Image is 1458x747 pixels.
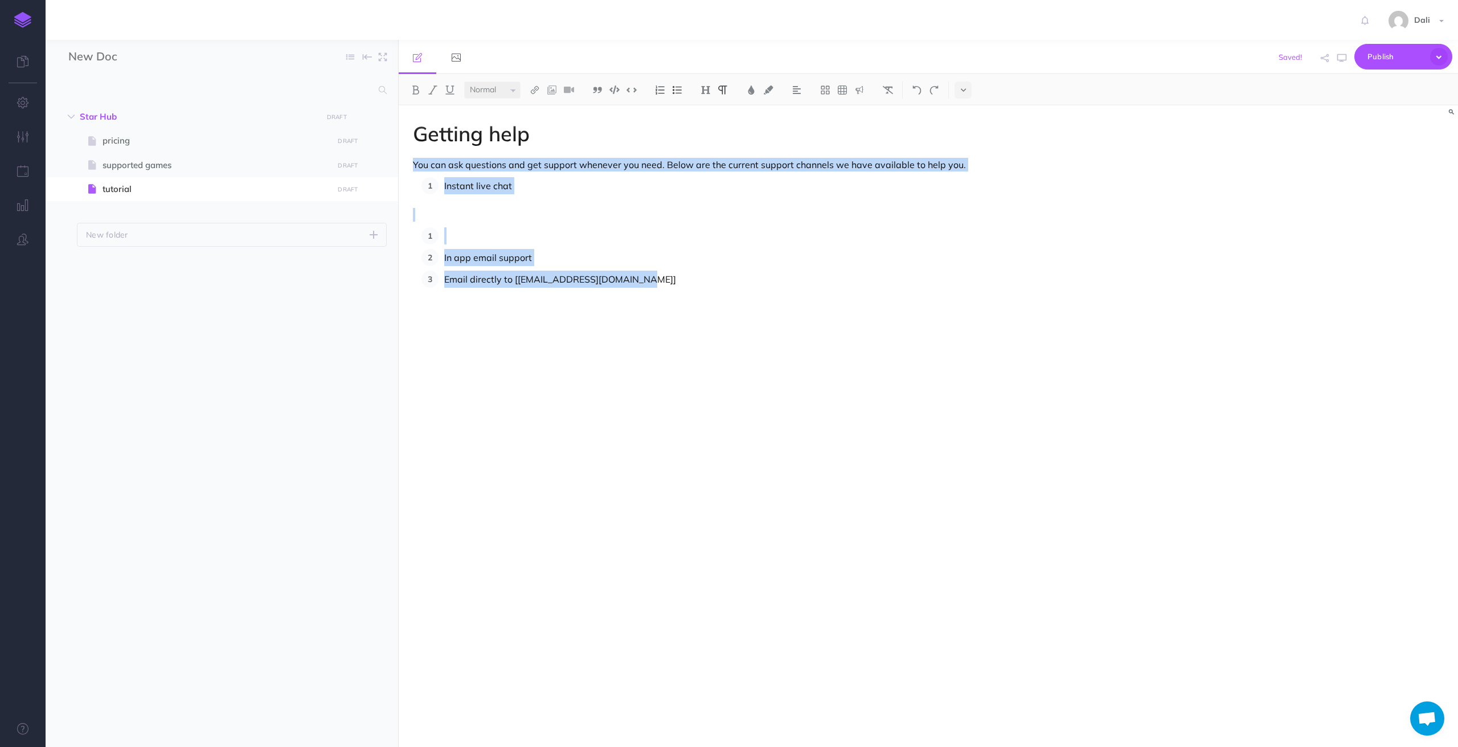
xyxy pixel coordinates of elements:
[701,85,711,95] img: Headings dropdown button
[338,137,358,145] small: DRAFT
[655,85,665,95] img: Ordered list button
[334,134,362,148] button: DRAFT
[14,12,31,28] img: logo-mark.svg
[338,162,358,169] small: DRAFT
[413,158,1126,172] p: You can ask questions and get support whenever you need. Below are the current support channels w...
[322,111,351,124] button: DRAFT
[792,85,802,95] img: Alignment dropdown menu button
[912,85,922,95] img: Undo
[444,271,1126,288] p: Email directly to [[EMAIL_ADDRESS][DOMAIN_NAME]]
[428,85,438,95] img: Italic button
[883,85,893,95] img: Clear styles button
[837,85,847,95] img: Create table button
[68,48,202,66] input: Documentation Name
[547,85,557,95] img: Add image button
[592,85,603,95] img: Blockquote button
[334,183,362,196] button: DRAFT
[609,85,620,94] img: Code block button
[411,85,421,95] img: Bold button
[626,85,637,94] img: Inline code button
[1408,15,1436,25] span: Dali
[564,85,574,95] img: Add video button
[746,85,756,95] img: Text color button
[103,158,330,172] span: supported games
[413,123,1126,145] h1: Getting help
[1367,48,1424,66] span: Publish
[1354,44,1452,70] button: Publish
[444,249,1126,266] p: In app email support
[103,182,330,196] span: tutorial
[86,228,128,241] p: New folder
[103,134,330,148] span: pricing
[1389,11,1408,31] img: b4a57bfc238638a6930a65516912c2d3.jpg
[80,110,316,124] span: Star Hub
[1410,701,1444,736] a: Open chat
[68,80,372,100] input: Search
[672,85,682,95] img: Unordered list button
[327,113,347,121] small: DRAFT
[1279,52,1302,62] span: Saved!
[445,85,455,95] img: Underline button
[530,85,540,95] img: Link button
[338,186,358,193] small: DRAFT
[718,85,728,95] img: Paragraph button
[929,85,939,95] img: Redo
[444,177,1126,194] p: Instant live chat
[854,85,865,95] img: Callout dropdown menu button
[334,159,362,172] button: DRAFT
[77,223,387,247] button: New folder
[763,85,773,95] img: Text background color button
